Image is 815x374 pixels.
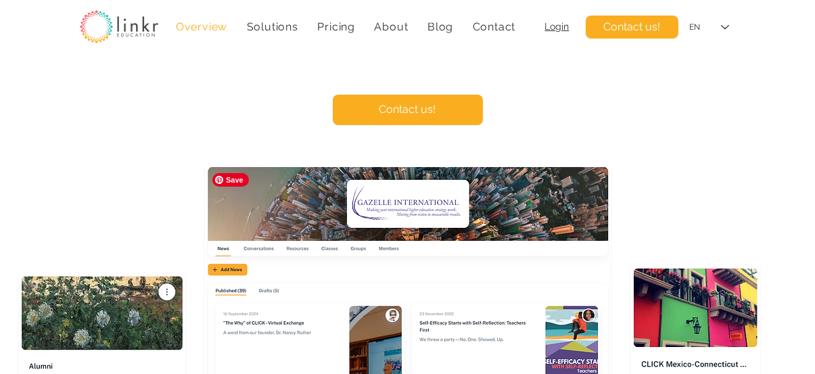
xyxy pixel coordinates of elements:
span: Contact us! [603,20,660,34]
a: Blog [421,14,461,40]
span: Save [212,173,249,187]
div: EN [690,22,701,33]
div: About [367,14,415,40]
span: Overview [176,20,227,33]
div: Solutions [239,14,305,40]
nav: Site [169,14,523,40]
a: Pricing [310,14,362,40]
span: Solutions [247,20,298,33]
span: About [374,20,408,33]
a: Contact [465,14,522,40]
a: Login [545,21,569,32]
img: linkr_logo_transparentbg.png [80,10,158,43]
div: Language Selector: English [680,12,739,43]
a: Contact us! [586,16,678,39]
a: Contact us! [333,95,483,125]
span: Blog [427,20,453,33]
a: Overview [169,14,235,40]
span: Contact us! [379,102,436,117]
span: Contact [473,20,516,33]
span: Pricing [317,20,355,33]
